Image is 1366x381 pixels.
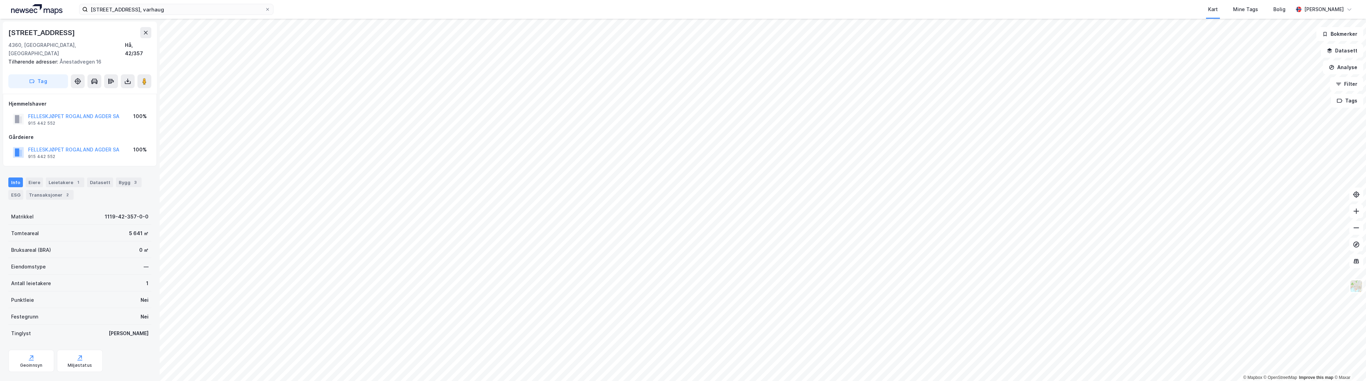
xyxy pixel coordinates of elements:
[11,313,38,321] div: Festegrunn
[68,363,92,368] div: Miljøstatus
[116,177,142,187] div: Bygg
[11,329,31,338] div: Tinglyst
[129,229,149,238] div: 5 641 ㎡
[8,177,23,187] div: Info
[88,4,265,15] input: Søk på adresse, matrikkel, gårdeiere, leietakere eller personer
[1233,5,1258,14] div: Mine Tags
[141,313,149,321] div: Nei
[1323,60,1363,74] button: Analyse
[1264,375,1297,380] a: OpenStreetMap
[26,190,74,200] div: Transaksjoner
[9,100,151,108] div: Hjemmelshaver
[133,146,147,154] div: 100%
[64,191,71,198] div: 2
[1331,94,1363,108] button: Tags
[11,4,62,15] img: logo.a4113a55bc3d86da70a041830d287a7e.svg
[1304,5,1344,14] div: [PERSON_NAME]
[87,177,113,187] div: Datasett
[1321,44,1363,58] button: Datasett
[11,296,34,304] div: Punktleie
[1331,348,1366,381] iframe: Chat Widget
[26,177,43,187] div: Eiere
[11,213,34,221] div: Matrikkel
[132,179,139,186] div: 3
[105,213,149,221] div: 1119-42-357-0-0
[8,190,23,200] div: ESG
[8,58,146,66] div: Ånestadvegen 16
[125,41,151,58] div: Hå, 42/357
[11,263,46,271] div: Eiendomstype
[1331,348,1366,381] div: Kontrollprogram for chat
[1208,5,1218,14] div: Kart
[146,279,149,288] div: 1
[1243,375,1262,380] a: Mapbox
[133,112,147,121] div: 100%
[144,263,149,271] div: —
[11,279,51,288] div: Antall leietakere
[8,74,68,88] button: Tag
[1316,27,1363,41] button: Bokmerker
[8,41,125,58] div: 4360, [GEOGRAPHIC_DATA], [GEOGRAPHIC_DATA]
[11,246,51,254] div: Bruksareal (BRA)
[8,27,76,38] div: [STREET_ADDRESS]
[11,229,39,238] div: Tomteareal
[1350,280,1363,293] img: Z
[141,296,149,304] div: Nei
[9,133,151,141] div: Gårdeiere
[28,154,55,159] div: 915 442 552
[8,59,60,65] span: Tilhørende adresser:
[46,177,84,187] div: Leietakere
[139,246,149,254] div: 0 ㎡
[1299,375,1333,380] a: Improve this map
[109,329,149,338] div: [PERSON_NAME]
[28,121,55,126] div: 915 442 552
[1330,77,1363,91] button: Filter
[75,179,82,186] div: 1
[1273,5,1285,14] div: Bolig
[20,363,43,368] div: Geoinnsyn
